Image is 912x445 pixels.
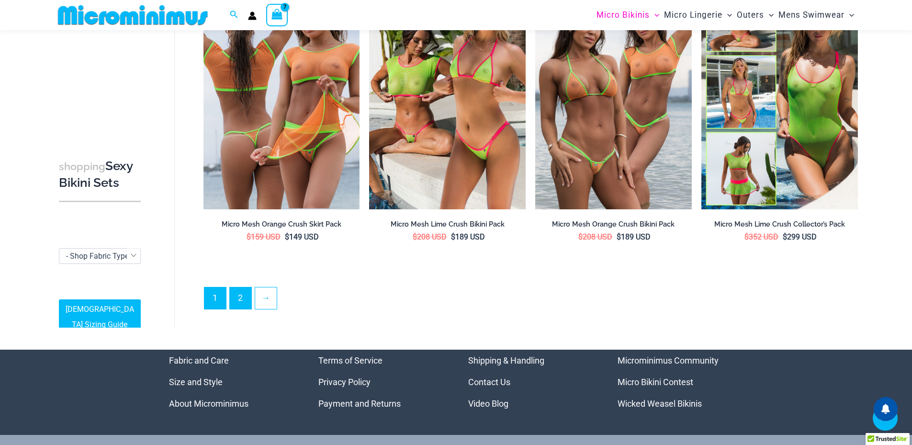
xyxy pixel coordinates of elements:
[413,232,417,241] span: $
[318,399,401,409] a: Payment and Returns
[535,220,692,232] a: Micro Mesh Orange Crush Bikini Pack
[617,232,621,241] span: $
[248,11,257,20] a: Account icon link
[285,232,319,241] bdi: 149 USD
[734,3,776,27] a: OutersMenu ToggleMenu Toggle
[578,232,612,241] bdi: 208 USD
[617,232,651,241] bdi: 189 USD
[369,220,526,229] h2: Micro Mesh Lime Crush Bikini Pack
[451,232,485,241] bdi: 189 USD
[618,350,743,414] aside: Footer Widget 4
[618,355,719,365] a: Microminimus Community
[468,350,594,414] aside: Footer Widget 3
[451,232,455,241] span: $
[783,232,817,241] bdi: 299 USD
[650,3,659,27] span: Menu Toggle
[783,232,787,241] span: $
[204,287,226,309] span: Page 1
[203,287,858,315] nav: Product Pagination
[255,287,277,309] a: →
[468,350,594,414] nav: Menu
[59,299,141,335] a: [DEMOGRAPHIC_DATA] Sizing Guide
[468,399,508,409] a: Video Blog
[413,232,447,241] bdi: 208 USD
[664,3,722,27] span: Micro Lingerie
[764,3,774,27] span: Menu Toggle
[618,350,743,414] nav: Menu
[535,220,692,229] h2: Micro Mesh Orange Crush Bikini Pack
[744,232,778,241] bdi: 352 USD
[597,3,650,27] span: Micro Bikinis
[744,232,749,241] span: $
[318,350,444,414] nav: Menu
[468,377,510,387] a: Contact Us
[203,220,360,229] h2: Micro Mesh Orange Crush Skirt Pack
[369,220,526,232] a: Micro Mesh Lime Crush Bikini Pack
[59,249,141,264] span: - Shop Fabric Type
[844,3,854,27] span: Menu Toggle
[776,3,856,27] a: Mens SwimwearMenu ToggleMenu Toggle
[618,399,702,409] a: Wicked Weasel Bikinis
[203,220,360,232] a: Micro Mesh Orange Crush Skirt Pack
[59,158,141,191] h3: Sexy Bikini Sets
[54,4,212,26] img: MM SHOP LOGO FLAT
[169,377,223,387] a: Size and Style
[701,220,858,232] a: Micro Mesh Lime Crush Collector’s Pack
[701,220,858,229] h2: Micro Mesh Lime Crush Collector’s Pack
[230,287,251,309] a: Page 2
[169,350,295,414] aside: Footer Widget 1
[318,350,444,414] aside: Footer Widget 2
[318,377,371,387] a: Privacy Policy
[737,3,764,27] span: Outers
[247,232,251,241] span: $
[230,9,238,21] a: Search icon link
[468,355,544,365] a: Shipping & Handling
[247,232,281,241] bdi: 159 USD
[266,4,288,26] a: View Shopping Cart, 7 items
[578,232,583,241] span: $
[169,350,295,414] nav: Menu
[593,1,858,29] nav: Site Navigation
[662,3,734,27] a: Micro LingerieMenu ToggleMenu Toggle
[722,3,732,27] span: Menu Toggle
[618,377,693,387] a: Micro Bikini Contest
[59,160,105,172] span: shopping
[66,252,129,261] span: - Shop Fabric Type
[778,3,844,27] span: Mens Swimwear
[318,355,383,365] a: Terms of Service
[59,249,140,264] span: - Shop Fabric Type
[285,232,289,241] span: $
[169,355,229,365] a: Fabric and Care
[594,3,662,27] a: Micro BikinisMenu ToggleMenu Toggle
[169,399,248,409] a: About Microminimus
